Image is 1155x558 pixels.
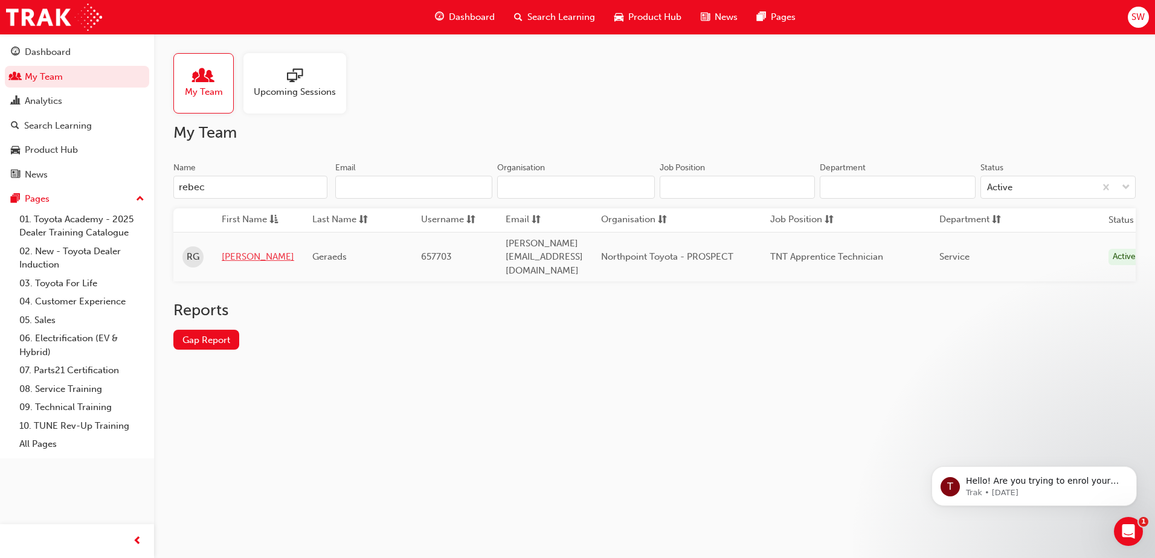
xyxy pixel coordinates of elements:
[1114,517,1143,546] iframe: Intercom live chat
[497,162,545,174] div: Organisation
[1131,10,1145,24] span: SW
[11,121,19,132] span: search-icon
[222,213,288,228] button: First Nameasc-icon
[747,5,805,30] a: pages-iconPages
[6,4,102,31] img: Trak
[173,330,239,350] a: Gap Report
[466,213,475,228] span: sorting-icon
[25,192,50,206] div: Pages
[136,191,144,207] span: up-icon
[25,45,71,59] div: Dashboard
[1139,517,1148,527] span: 1
[14,398,149,417] a: 09. Technical Training
[11,145,20,156] span: car-icon
[514,10,523,25] span: search-icon
[14,210,149,242] a: 01. Toyota Academy - 2025 Dealer Training Catalogue
[173,123,1136,143] h2: My Team
[14,311,149,330] a: 05. Sales
[1108,213,1134,227] th: Status
[601,213,655,228] span: Organisation
[335,162,356,174] div: Email
[5,90,149,112] a: Analytics
[11,47,20,58] span: guage-icon
[254,85,336,99] span: Upcoming Sessions
[992,213,1001,228] span: sorting-icon
[14,417,149,435] a: 10. TUNE Rev-Up Training
[506,213,572,228] button: Emailsorting-icon
[53,46,208,57] p: Message from Trak, sent 15w ago
[173,301,1136,320] h2: Reports
[173,53,243,114] a: My Team
[980,162,1003,174] div: Status
[421,213,464,228] span: Username
[449,10,495,24] span: Dashboard
[939,251,970,262] span: Service
[987,181,1012,194] div: Active
[11,170,20,181] span: news-icon
[14,361,149,380] a: 07. Parts21 Certification
[658,213,667,228] span: sorting-icon
[770,251,883,262] span: TNT Apprentice Technician
[11,96,20,107] span: chart-icon
[222,213,267,228] span: First Name
[173,162,196,174] div: Name
[185,85,223,99] span: My Team
[825,213,834,228] span: sorting-icon
[5,188,149,210] button: Pages
[421,213,487,228] button: Usernamesorting-icon
[770,213,822,228] span: Job Position
[504,5,605,30] a: search-iconSearch Learning
[312,213,379,228] button: Last Namesorting-icon
[25,94,62,108] div: Analytics
[14,380,149,399] a: 08. Service Training
[5,115,149,137] a: Search Learning
[287,68,303,85] span: sessionType_ONLINE_URL-icon
[660,176,816,199] input: Job Position
[14,292,149,311] a: 04. Customer Experience
[757,10,766,25] span: pages-icon
[1108,249,1140,265] div: Active
[660,162,705,174] div: Job Position
[359,213,368,228] span: sorting-icon
[1122,180,1130,196] span: down-icon
[532,213,541,228] span: sorting-icon
[5,66,149,88] a: My Team
[24,119,92,133] div: Search Learning
[5,41,149,63] a: Dashboard
[497,176,654,199] input: Organisation
[25,168,48,182] div: News
[14,274,149,293] a: 03. Toyota For Life
[243,53,356,114] a: Upcoming Sessions
[222,250,294,264] a: [PERSON_NAME]
[506,238,583,276] span: [PERSON_NAME][EMAIL_ADDRESS][DOMAIN_NAME]
[196,68,211,85] span: people-icon
[14,329,149,361] a: 06. Electrification (EV & Hybrid)
[939,213,1006,228] button: Departmentsorting-icon
[939,213,989,228] span: Department
[335,176,492,199] input: Email
[14,242,149,274] a: 02. New - Toyota Dealer Induction
[25,143,78,157] div: Product Hub
[691,5,747,30] a: news-iconNews
[605,5,691,30] a: car-iconProduct Hub
[421,251,452,262] span: 657703
[913,441,1155,525] iframe: Intercom notifications message
[820,162,866,174] div: Department
[187,250,199,264] span: RG
[312,251,347,262] span: Geraeds
[312,213,356,228] span: Last Name
[770,213,837,228] button: Job Positionsorting-icon
[506,213,529,228] span: Email
[601,213,668,228] button: Organisationsorting-icon
[173,176,327,199] input: Name
[628,10,681,24] span: Product Hub
[53,35,205,93] span: Hello! Are you trying to enrol your staff in a face to face training session? Check out the video...
[1128,7,1149,28] button: SW
[5,139,149,161] a: Product Hub
[820,176,976,199] input: Department
[614,10,623,25] span: car-icon
[5,164,149,186] a: News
